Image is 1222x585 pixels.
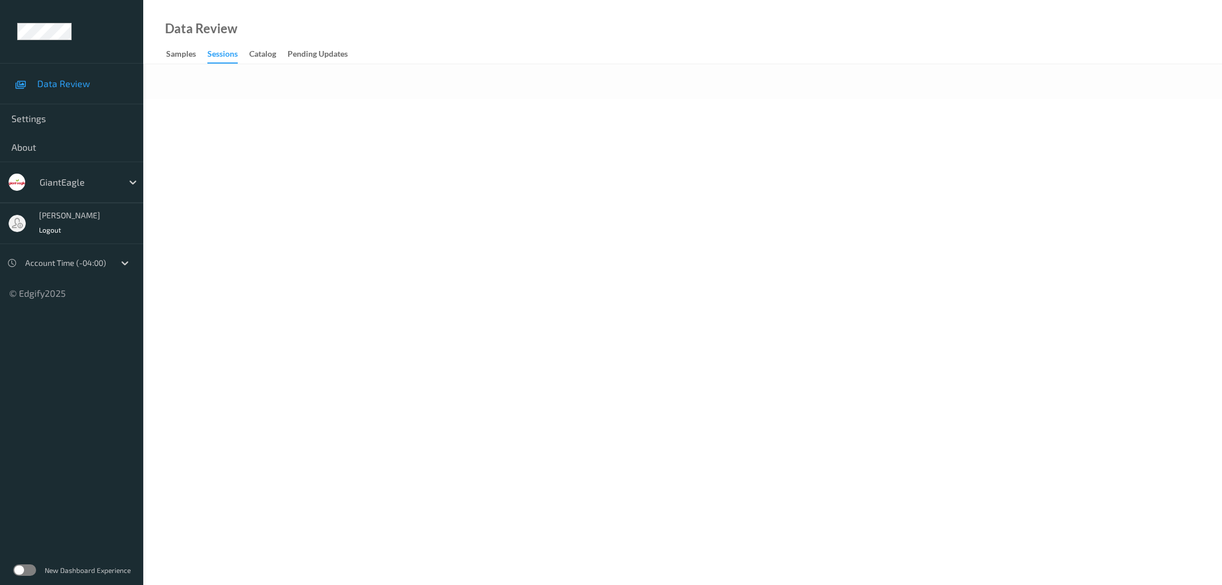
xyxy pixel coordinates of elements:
div: Catalog [249,48,276,62]
div: Data Review [165,23,237,34]
a: Catalog [249,46,288,62]
a: Pending Updates [288,46,359,62]
div: Sessions [207,48,238,64]
a: Sessions [207,46,249,64]
a: Samples [166,46,207,62]
div: Pending Updates [288,48,348,62]
div: Samples [166,48,196,62]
